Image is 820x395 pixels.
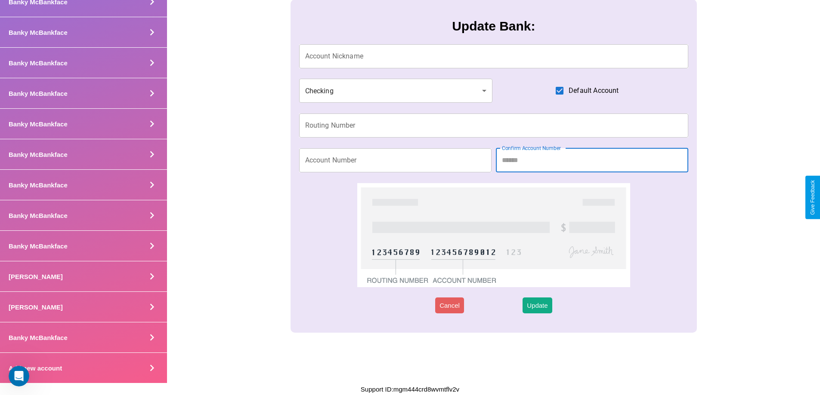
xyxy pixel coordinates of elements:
[435,297,464,313] button: Cancel
[9,29,68,36] h4: Banky McBankface
[9,366,29,386] iframe: Intercom live chat
[357,183,630,287] img: check
[810,180,816,215] div: Give Feedback
[523,297,552,313] button: Update
[9,90,68,97] h4: Banky McBankface
[502,144,561,152] label: Confirm Account Number
[9,120,68,128] h4: Banky McBankface
[9,303,63,311] h4: [PERSON_NAME]
[9,364,62,372] h4: Add new account
[361,383,459,395] p: Support ID: mgm444crd8wvmtflv2v
[9,334,68,341] h4: Banky McBankface
[9,59,68,67] h4: Banky McBankface
[569,86,619,96] span: Default Account
[9,181,68,189] h4: Banky McBankface
[9,151,68,158] h4: Banky McBankface
[9,273,63,280] h4: [PERSON_NAME]
[299,79,493,103] div: Checking
[452,19,535,34] h3: Update Bank:
[9,212,68,219] h4: Banky McBankface
[9,242,68,250] h4: Banky McBankface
